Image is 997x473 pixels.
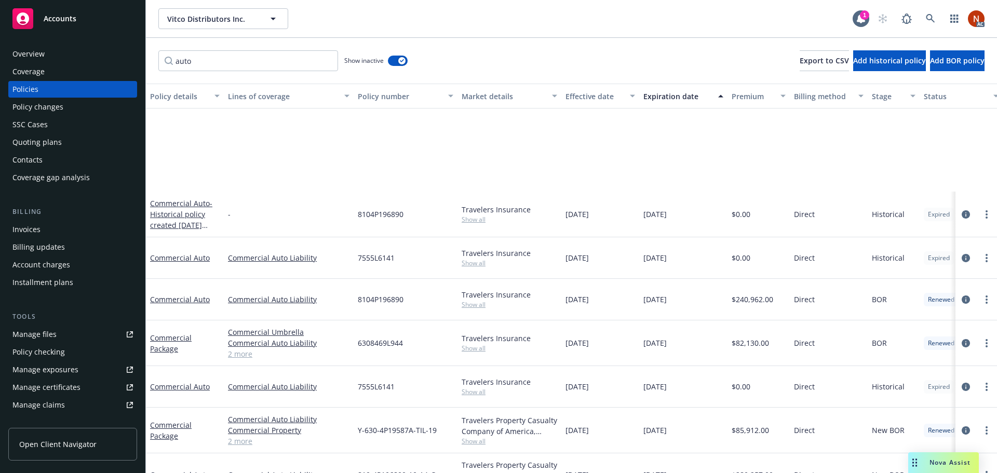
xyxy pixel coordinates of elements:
[150,294,210,304] a: Commercial Auto
[565,294,589,305] span: [DATE]
[8,207,137,217] div: Billing
[908,452,979,473] button: Nova Assist
[8,361,137,378] a: Manage exposures
[643,425,667,436] span: [DATE]
[565,252,589,263] span: [DATE]
[944,8,965,29] a: Switch app
[12,239,65,255] div: Billing updates
[8,326,137,343] a: Manage files
[462,300,557,309] span: Show all
[150,420,192,441] a: Commercial Package
[872,381,905,392] span: Historical
[462,204,557,215] div: Travelers Insurance
[462,248,557,259] div: Travelers Insurance
[358,381,395,392] span: 7555L6141
[565,425,589,436] span: [DATE]
[928,210,950,219] span: Expired
[860,10,869,20] div: 1
[872,252,905,263] span: Historical
[896,8,917,29] a: Report a Bug
[12,344,65,360] div: Policy checking
[462,259,557,267] span: Show all
[358,294,403,305] span: 8104P196890
[732,209,750,220] span: $0.00
[794,252,815,263] span: Direct
[872,294,887,305] span: BOR
[150,333,192,354] a: Commercial Package
[794,294,815,305] span: Direct
[146,84,224,109] button: Policy details
[44,15,76,23] span: Accounts
[228,381,349,392] a: Commercial Auto Liability
[908,452,921,473] div: Drag to move
[868,84,920,109] button: Stage
[462,344,557,353] span: Show all
[872,8,893,29] a: Start snowing
[462,333,557,344] div: Travelers Insurance
[150,198,212,241] a: Commercial Auto
[12,414,61,431] div: Manage BORs
[980,293,993,306] a: more
[8,274,137,291] a: Installment plans
[12,169,90,186] div: Coverage gap analysis
[344,56,384,65] span: Show inactive
[643,294,667,305] span: [DATE]
[732,337,769,348] span: $82,130.00
[732,425,769,436] span: $85,912.00
[358,425,437,436] span: Y-630-4P19587A-TIL-19
[928,426,954,435] span: Renewed
[872,425,905,436] span: New BOR
[158,50,338,71] input: Filter by keyword...
[732,381,750,392] span: $0.00
[980,424,993,437] a: more
[354,84,457,109] button: Policy number
[561,84,639,109] button: Effective date
[12,134,62,151] div: Quoting plans
[12,46,45,62] div: Overview
[8,152,137,168] a: Contacts
[960,424,972,437] a: circleInformation
[228,209,231,220] span: -
[565,91,624,102] div: Effective date
[358,91,442,102] div: Policy number
[8,379,137,396] a: Manage certificates
[980,381,993,393] a: more
[12,152,43,168] div: Contacts
[462,215,557,224] span: Show all
[639,84,727,109] button: Expiration date
[727,84,790,109] button: Premium
[12,274,73,291] div: Installment plans
[150,253,210,263] a: Commercial Auto
[228,414,349,425] a: Commercial Auto Liability
[462,289,557,300] div: Travelers Insurance
[980,208,993,221] a: more
[358,337,403,348] span: 6308469L944
[8,63,137,80] a: Coverage
[158,8,288,29] button: Vitco Distributors Inc.
[920,8,941,29] a: Search
[12,256,70,273] div: Account charges
[928,382,950,391] span: Expired
[228,252,349,263] a: Commercial Auto Liability
[12,63,45,80] div: Coverage
[358,252,395,263] span: 7555L6141
[930,56,985,65] span: Add BOR policy
[12,99,63,115] div: Policy changes
[643,209,667,220] span: [DATE]
[8,414,137,431] a: Manage BORs
[228,436,349,447] a: 2 more
[150,91,208,102] div: Policy details
[732,252,750,263] span: $0.00
[794,425,815,436] span: Direct
[732,91,774,102] div: Premium
[800,56,849,65] span: Export to CSV
[929,458,971,467] span: Nova Assist
[928,295,954,304] span: Renewed
[457,84,561,109] button: Market details
[8,116,137,133] a: SSC Cases
[12,361,78,378] div: Manage exposures
[228,337,349,348] a: Commercial Auto Liability
[643,337,667,348] span: [DATE]
[960,208,972,221] a: circleInformation
[8,46,137,62] a: Overview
